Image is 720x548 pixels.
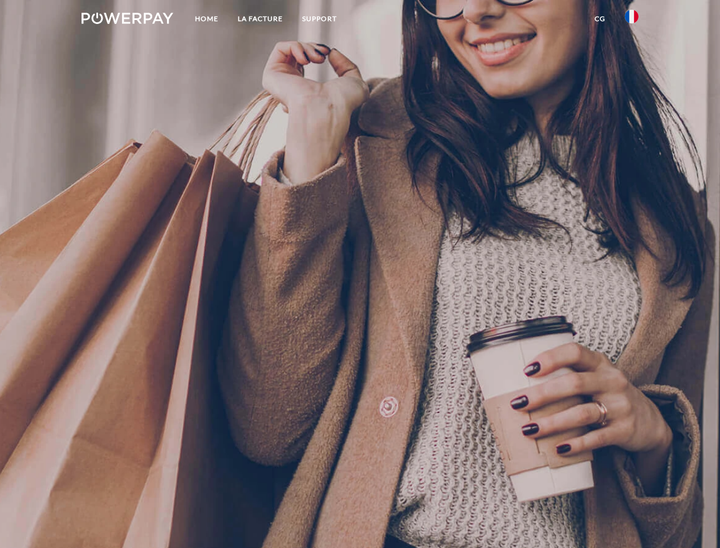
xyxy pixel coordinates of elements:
[292,9,347,29] a: Support
[82,13,173,24] img: logo-powerpay-white.svg
[585,9,615,29] a: CG
[185,9,228,29] a: Home
[625,10,638,23] img: fr
[228,9,292,29] a: LA FACTURE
